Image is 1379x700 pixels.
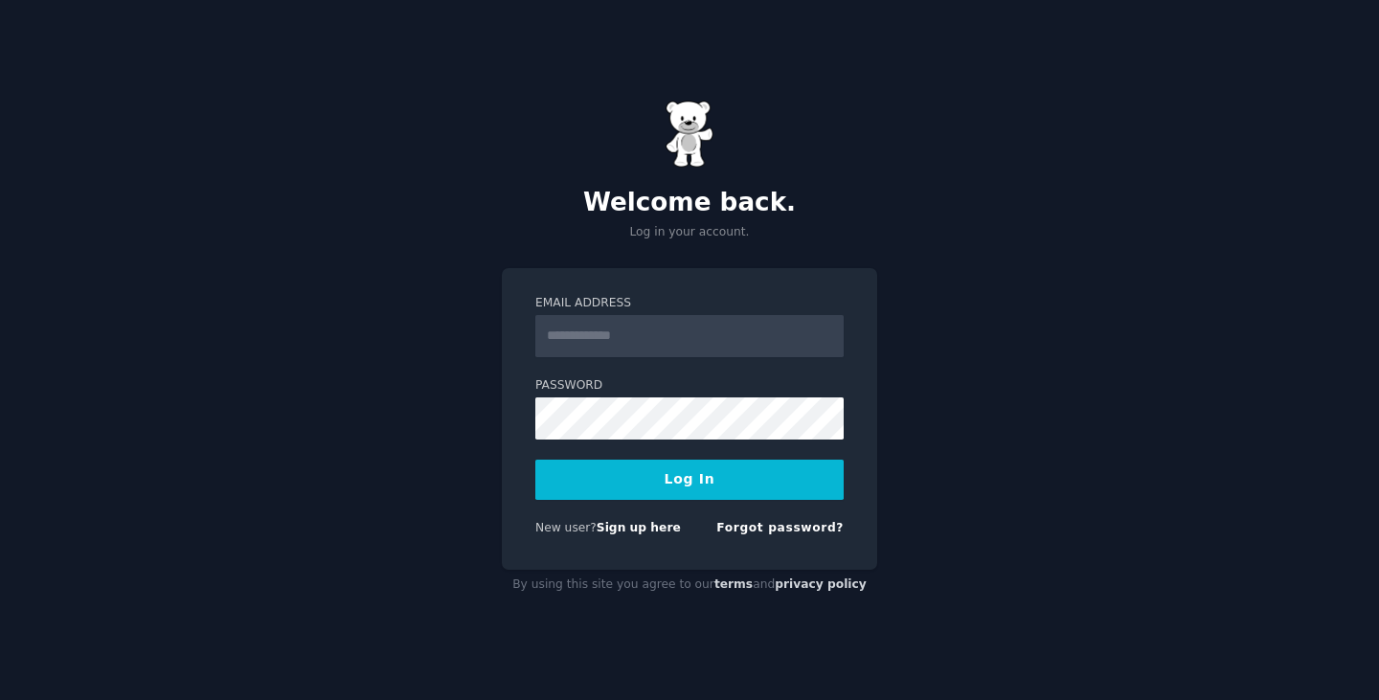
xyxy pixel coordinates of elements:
[716,521,844,534] a: Forgot password?
[502,224,877,241] p: Log in your account.
[597,521,681,534] a: Sign up here
[666,101,713,168] img: Gummy Bear
[535,521,597,534] span: New user?
[775,577,867,591] a: privacy policy
[502,188,877,218] h2: Welcome back.
[535,377,844,395] label: Password
[714,577,753,591] a: terms
[535,460,844,500] button: Log In
[535,295,844,312] label: Email Address
[502,570,877,600] div: By using this site you agree to our and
